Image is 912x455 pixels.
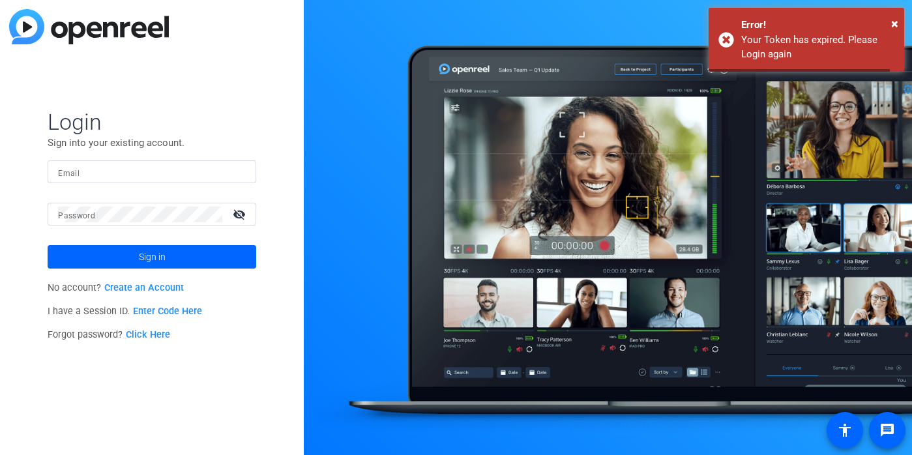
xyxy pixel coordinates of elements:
img: blue-gradient.svg [9,9,169,44]
div: Error! [741,18,894,33]
span: Sign in [139,241,166,273]
input: Enter Email Address [58,164,246,180]
button: Sign in [48,245,256,269]
a: Create an Account [104,282,184,293]
span: I have a Session ID. [48,306,202,317]
span: Forgot password? [48,329,170,340]
mat-icon: message [879,422,895,438]
a: Click Here [126,329,170,340]
a: Enter Code Here [133,306,202,317]
mat-icon: accessibility [837,422,853,438]
span: Login [48,108,256,136]
div: Your Token has expired. Please Login again [741,33,894,62]
mat-label: Password [58,211,95,220]
span: × [891,16,898,31]
p: Sign into your existing account. [48,136,256,150]
mat-icon: visibility_off [225,205,256,224]
button: Close [891,14,898,33]
span: No account? [48,282,184,293]
mat-label: Email [58,169,80,178]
